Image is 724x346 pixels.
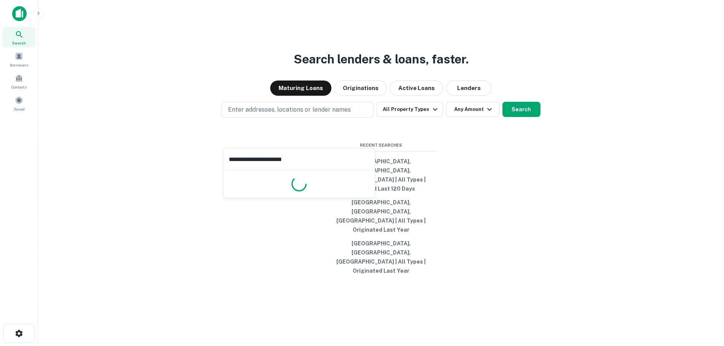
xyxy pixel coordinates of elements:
iframe: Chat Widget [686,285,724,322]
span: Search [12,40,26,46]
button: Originations [334,81,387,96]
button: Search [502,102,540,117]
button: All Property Types [377,102,443,117]
button: Any Amount [446,102,499,117]
span: Saved [14,106,25,112]
img: capitalize-icon.png [12,6,27,21]
button: [GEOGRAPHIC_DATA], [GEOGRAPHIC_DATA], [GEOGRAPHIC_DATA] | All Types | Originated Last Year [324,237,438,278]
a: Saved [2,93,36,114]
span: Contacts [11,84,27,90]
button: Active Loans [390,81,443,96]
button: Lenders [446,81,492,96]
span: Recent Searches [324,142,438,149]
button: [GEOGRAPHIC_DATA], [GEOGRAPHIC_DATA], [GEOGRAPHIC_DATA] | All Types | Originated Last 120 Days [324,155,438,196]
p: Enter addresses, locations or lender names [228,105,351,114]
h3: Search lenders & loans, faster. [294,50,469,68]
button: Enter addresses, locations or lender names [222,102,374,118]
a: Search [2,27,36,47]
span: Borrowers [10,62,28,68]
button: [GEOGRAPHIC_DATA], [GEOGRAPHIC_DATA], [GEOGRAPHIC_DATA] | All Types | Originated Last Year [324,196,438,237]
button: Maturing Loans [270,81,331,96]
a: Borrowers [2,49,36,70]
a: Contacts [2,71,36,92]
